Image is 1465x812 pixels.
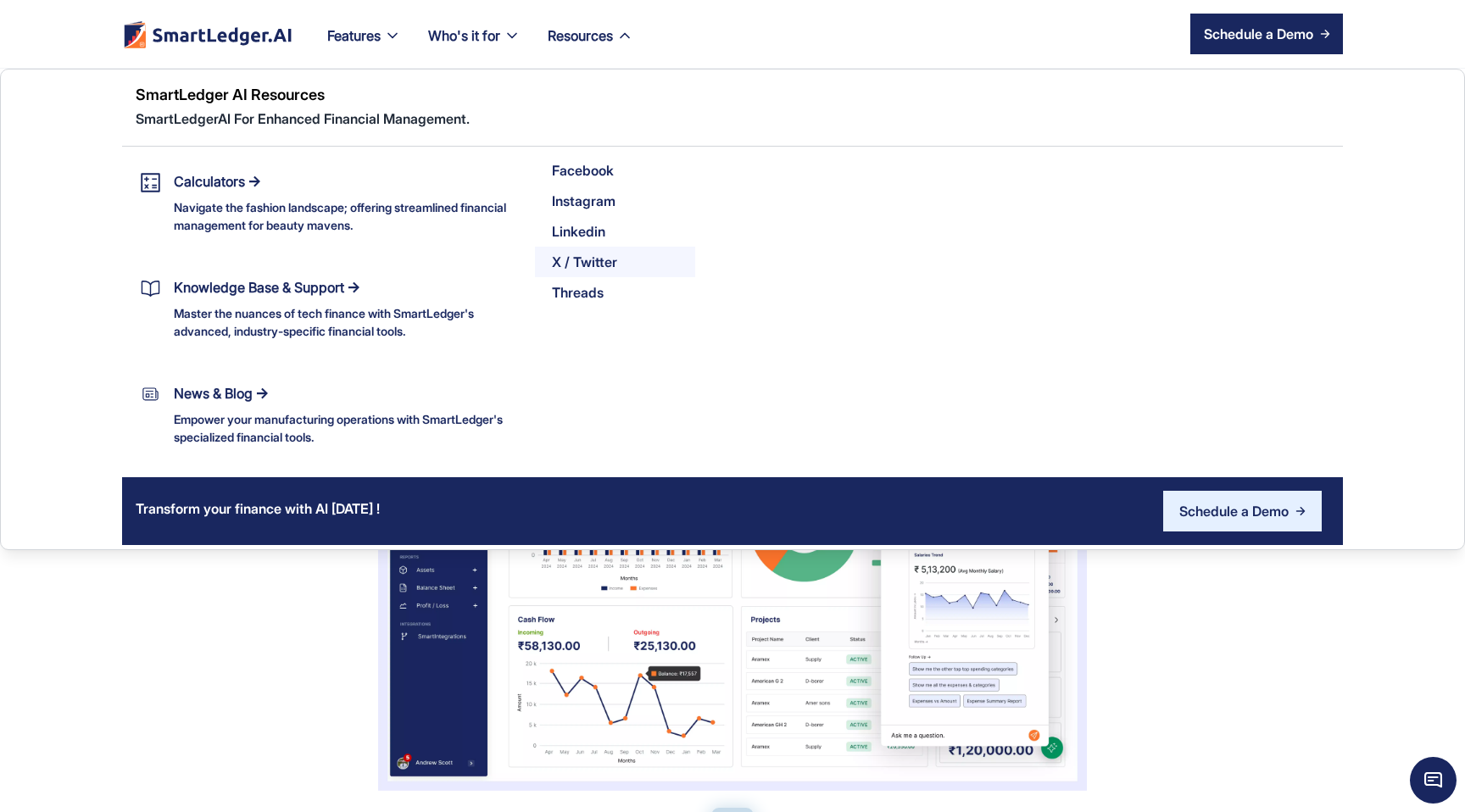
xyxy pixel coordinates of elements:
[327,24,381,47] div: Features
[535,186,696,216] a: Instagram
[136,107,1343,134] div: SmartLedgerAI For Enhanced Financial Management.
[131,371,518,473] a: News & BlogEmpower your manufacturing operations with SmartLedger's specialized financial tools.
[552,189,616,213] div: Instagram
[174,198,508,234] div: Navigate the fashion landscape; offering streamlined financial management for beauty mavens.
[122,20,293,48] a: home
[122,20,293,48] img: footer logo
[548,24,613,47] div: Resources
[415,24,534,68] div: Who's it for
[314,24,415,68] div: Features
[1295,506,1306,516] img: Arrow Right Blue
[174,381,253,405] div: News & Blog
[136,83,1343,107] div: SmartLedger AI Resources
[535,277,696,308] a: Threads
[1204,24,1313,44] div: Schedule a Demo
[174,304,508,340] div: Master the nuances of tech finance with SmartLedger's advanced, industry-specific financial tools.
[174,410,508,446] div: Empower your manufacturing operations with SmartLedger's specialized financial tools.
[552,220,605,243] div: Linkedin
[1320,29,1330,39] img: arrow right icon
[535,247,696,277] a: X / Twitter
[535,155,696,186] a: Facebook
[131,159,518,261] a: CalculatorsNavigate the fashion landscape; offering streamlined financial management for beauty m...
[174,275,344,299] div: Knowledge Base & Support
[552,159,614,182] div: Facebook
[131,265,518,367] a: Knowledge Base & SupportMaster the nuances of tech finance with SmartLedger's advanced, industry-...
[552,281,604,304] div: Threads
[1190,14,1343,54] a: Schedule a Demo
[122,483,393,540] div: Transform your finance with AI [DATE] !
[1163,491,1322,531] a: Schedule a Demo
[535,216,696,247] a: Linkedin
[552,250,617,274] div: X / Twitter
[534,24,647,68] div: Resources
[1410,757,1457,804] span: Chat Widget
[174,170,245,193] div: Calculators
[428,24,500,47] div: Who's it for
[1179,501,1289,521] div: Schedule a Demo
